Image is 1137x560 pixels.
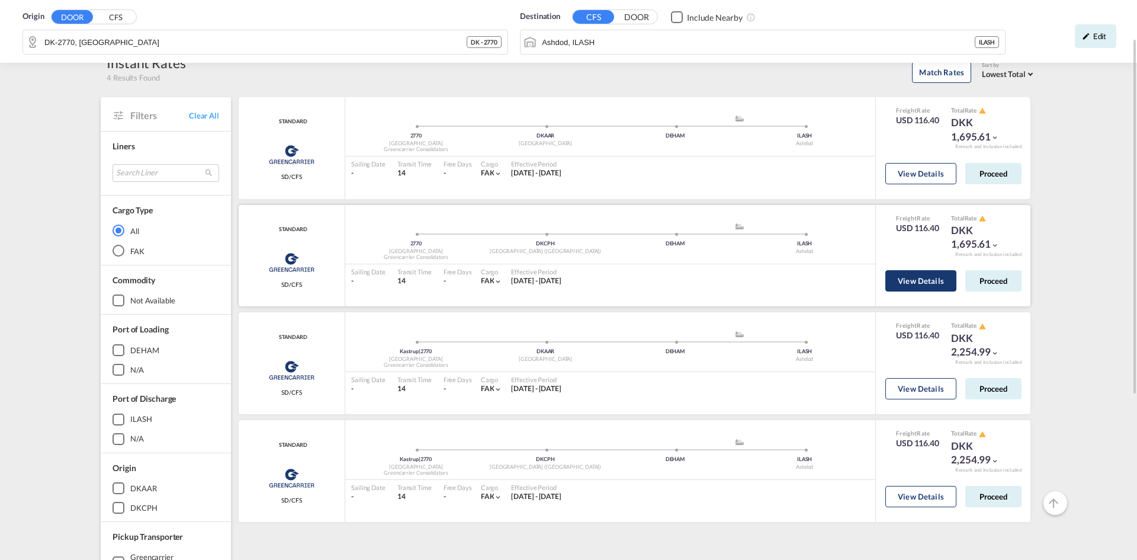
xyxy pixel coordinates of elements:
[351,375,386,384] div: Sailing Date
[481,492,494,501] span: FAK
[896,214,939,222] div: Freight Rate
[52,10,93,24] button: DOOR
[420,348,432,354] span: 2770
[23,30,508,54] md-input-container: DK-2770, Kastrup
[113,204,153,216] div: Cargo Type
[397,276,432,286] div: 14
[1043,491,1067,515] button: Go to Top
[113,141,134,151] span: Liners
[351,463,481,471] div: [GEOGRAPHIC_DATA]
[542,33,975,51] input: Search by Port
[965,378,1022,399] button: Proceed
[410,240,422,247] span: 2770
[95,11,136,24] button: CFS
[481,456,611,463] div: DKCPH
[511,384,561,394] div: 01 Sep 2025 - 31 Oct 2025
[397,483,432,492] div: Transit Time
[494,493,502,501] md-icon: icon-chevron-down
[951,214,1010,223] div: Total Rate
[982,62,1036,69] div: Sort by
[511,276,561,285] span: [DATE] - [DATE]
[276,334,307,341] div: Contract / Rate Agreement / Tariff / Spot Pricing Reference Number: STANDARD
[511,267,561,276] div: Effective Period
[521,30,1005,54] md-input-container: Ashdod, ILASH
[481,384,494,393] span: FAK
[351,483,386,492] div: Sailing Date
[351,356,481,363] div: [GEOGRAPHIC_DATA]
[481,483,503,492] div: Cargo
[130,364,144,375] div: N/A
[265,140,318,169] img: Greencarrier Consolidators
[946,467,1030,473] div: Remark and Inclusion included
[276,441,307,449] span: STANDARD
[481,132,611,140] div: DKAAR
[444,384,446,394] div: -
[511,159,561,168] div: Effective Period
[130,109,189,122] span: Filters
[130,414,152,424] div: ILASH
[671,11,743,23] md-checkbox: Checkbox No Ink
[265,356,318,385] img: Greencarrier Consolidators
[351,361,481,369] div: Greencarrier Consolidators
[746,12,756,22] md-icon: Unchecked: Ignores neighbouring ports when fetching rates.Checked : Includes neighbouring ports w...
[991,349,999,357] md-icon: icon-chevron-down
[419,348,420,354] span: |
[611,132,740,140] div: DEHAM
[896,429,939,437] div: Freight Rate
[397,159,432,168] div: Transit Time
[687,12,743,24] div: Include Nearby
[400,456,420,462] span: Kastrup
[979,215,986,222] md-icon: icon-alert
[946,359,1030,366] div: Remark and Inclusion included
[281,280,301,289] span: SD/CFS
[511,492,561,502] div: 01 Sep 2025 - 31 Oct 2025
[982,69,1026,79] span: Lowest Total
[130,433,144,444] div: N/A
[444,168,446,178] div: -
[978,106,986,115] button: icon-alert
[113,482,219,494] md-checkbox: DKAAR
[281,496,301,504] span: SD/CFS
[351,168,386,178] div: -
[1046,496,1061,510] md-icon: icon-arrow-up
[912,62,971,83] button: Match Rates
[276,441,307,449] div: Contract / Rate Agreement / Tariff / Spot Pricing Reference Number: STANDARD
[885,378,956,399] button: View Details
[951,439,1010,468] div: DKK 2,254.99
[573,10,614,24] button: CFS
[444,267,472,276] div: Free Days
[991,133,999,142] md-icon: icon-chevron-down
[740,348,869,356] div: ILASH
[896,329,939,341] div: USD 116.40
[965,486,1022,507] button: Proceed
[979,431,986,438] md-icon: icon-alert
[481,463,611,471] div: [GEOGRAPHIC_DATA] ([GEOGRAPHIC_DATA])
[740,356,869,363] div: Ashdod
[113,532,183,542] span: Pickup Transporter
[113,245,219,257] md-radio-button: FAK
[351,254,481,261] div: Greencarrier Consolidators
[276,334,307,341] span: STANDARD
[107,72,160,83] span: 4 Results Found
[733,116,747,121] md-icon: assets/icons/custom/ship-fill.svg
[740,140,869,148] div: Ashdod
[951,223,1010,252] div: DKK 1,695.61
[351,267,386,276] div: Sailing Date
[471,38,497,46] span: DK - 2770
[351,146,481,153] div: Greencarrier Consolidators
[130,295,175,306] div: not available
[113,225,219,236] md-radio-button: All
[444,375,472,384] div: Free Days
[130,503,158,513] div: DKCPH
[265,463,318,493] img: Greencarrier Consolidators
[276,118,307,126] div: Contract / Rate Agreement / Tariff / Spot Pricing Reference Number: STANDARD
[494,277,502,286] md-icon: icon-chevron-down
[1082,32,1090,40] md-icon: icon-pencil
[616,11,657,24] button: DOOR
[265,248,318,277] img: Greencarrier Consolidators
[281,388,301,396] span: SD/CFS
[979,323,986,330] md-icon: icon-alert
[410,132,422,139] span: 2770
[444,159,472,168] div: Free Days
[978,430,986,439] button: icon-alert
